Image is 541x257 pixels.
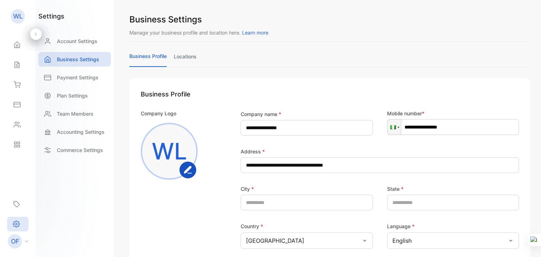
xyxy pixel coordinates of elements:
[38,52,111,67] a: Business Settings
[57,128,105,136] p: Accounting Settings
[38,70,111,85] a: Payment Settings
[57,146,103,154] p: Commerce Settings
[57,56,99,63] p: Business Settings
[242,30,268,36] span: Learn more
[38,34,111,48] a: Account Settings
[13,12,23,21] p: WL
[241,185,254,193] label: City
[241,110,281,118] label: Company name
[57,37,97,45] p: Account Settings
[241,148,265,155] label: Address
[387,223,414,229] label: Language
[38,106,111,121] a: Team Members
[38,143,111,157] a: Commerce Settings
[392,236,412,245] p: English
[387,185,403,193] label: State
[38,88,111,103] a: Plan Settings
[152,134,187,168] p: WL
[174,53,197,67] a: locations
[387,110,519,117] p: Mobile number
[246,236,304,245] p: [GEOGRAPHIC_DATA]
[387,120,401,135] div: Nigeria: + 234
[141,89,519,99] h1: Business Profile
[11,237,19,246] p: OF
[57,92,88,99] p: Plan Settings
[38,125,111,139] a: Accounting Settings
[57,74,98,81] p: Payment Settings
[129,52,167,67] a: business profile
[129,13,530,26] h1: Business Settings
[129,29,530,36] p: Manage your business profile and location here.
[241,223,263,229] label: Country
[38,11,64,21] h1: settings
[141,110,176,117] p: Company Logo
[57,110,93,117] p: Team Members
